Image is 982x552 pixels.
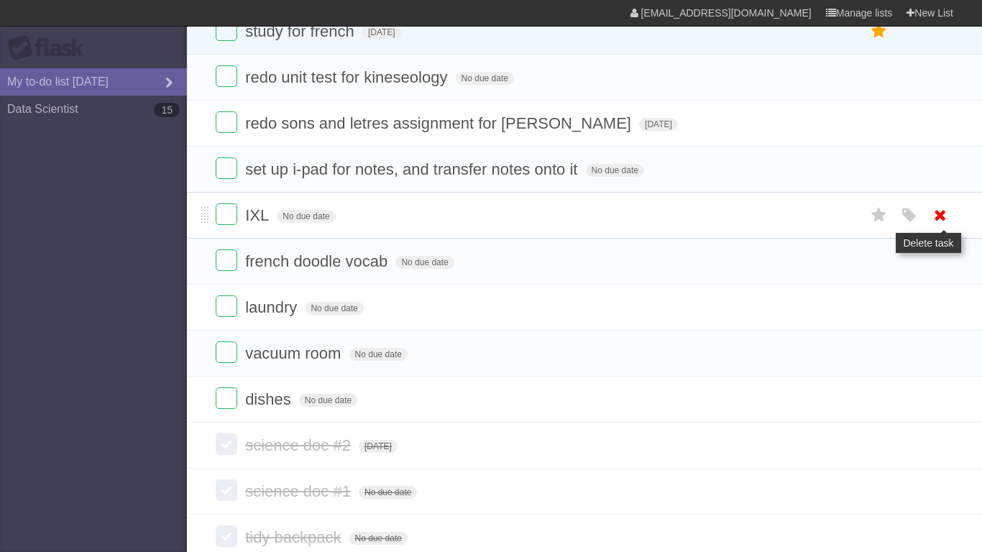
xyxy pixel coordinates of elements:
[245,436,354,454] span: science doc #2
[216,295,237,317] label: Done
[245,482,354,500] span: science doc #1
[216,387,237,409] label: Done
[245,68,451,86] span: redo unit test for kineseology
[216,249,237,271] label: Done
[866,19,893,43] label: Star task
[216,203,237,225] label: Done
[245,22,358,40] span: study for french
[359,486,417,499] span: No due date
[245,390,295,408] span: dishes
[586,164,644,177] span: No due date
[245,528,344,546] span: tidy backpack
[216,433,237,455] label: Done
[349,348,408,361] span: No due date
[359,440,398,453] span: [DATE]
[362,26,401,39] span: [DATE]
[216,19,237,41] label: Done
[277,210,335,223] span: No due date
[7,35,93,61] div: Flask
[216,157,237,179] label: Done
[245,298,300,316] span: laundry
[216,65,237,87] label: Done
[216,111,237,133] label: Done
[216,341,237,363] label: Done
[216,525,237,547] label: Done
[305,302,363,315] span: No due date
[456,72,514,85] span: No due date
[866,203,893,227] label: Star task
[395,256,454,269] span: No due date
[245,344,344,362] span: vacuum room
[349,532,408,545] span: No due date
[245,252,391,270] span: french doodle vocab
[245,114,635,132] span: redo sons and letres assignment for [PERSON_NAME]
[639,118,678,131] span: [DATE]
[154,103,180,117] b: 15
[245,160,581,178] span: set up i-pad for notes, and transfer notes onto it
[299,394,357,407] span: No due date
[245,206,272,224] span: IXL
[216,479,237,501] label: Done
